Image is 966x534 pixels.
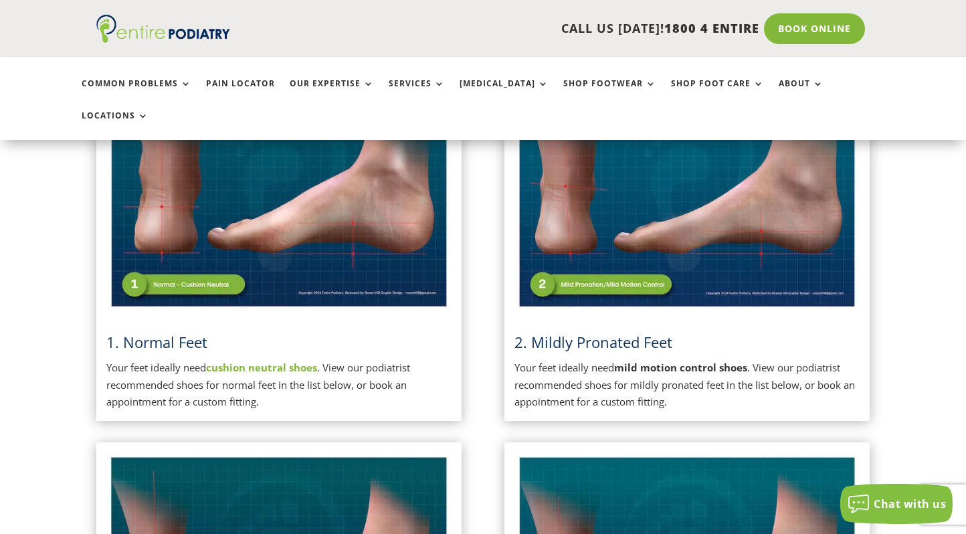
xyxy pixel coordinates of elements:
a: Book Online [764,13,865,44]
a: Shop Foot Care [671,79,764,108]
a: Services [389,79,445,108]
p: CALL US [DATE]! [274,20,759,37]
span: 1800 4 ENTIRE [664,20,759,36]
a: 1. Normal Feet [106,332,207,352]
span: 2. Mildly Pronated Feet [514,332,672,352]
button: Chat with us [840,484,953,524]
a: Our Expertise [290,79,374,108]
a: Shop Footwear [563,79,656,108]
p: Your feet ideally need . View our podiatrist recommended shoes for mildly pronated feet in the li... [514,359,860,411]
img: Mildly Pronated Feet - View Podiatrist Recommended Mild Motion Control Shoes [514,69,860,313]
a: About [779,79,824,108]
a: Entire Podiatry [96,32,230,46]
img: logo (1) [96,15,230,43]
strong: mild motion control shoes [614,361,747,374]
span: Chat with us [874,497,946,511]
p: Your feet ideally need . View our podiatrist recommended shoes for normal feet in the list below,... [106,359,452,411]
img: Normal Feet - View Podiatrist Recommended Cushion Neutral Shoes [106,69,452,313]
a: Locations [82,111,149,140]
a: Common Problems [82,79,191,108]
a: [MEDICAL_DATA] [460,79,549,108]
a: cushion neutral shoes [206,361,317,374]
a: Pain Locator [206,79,275,108]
